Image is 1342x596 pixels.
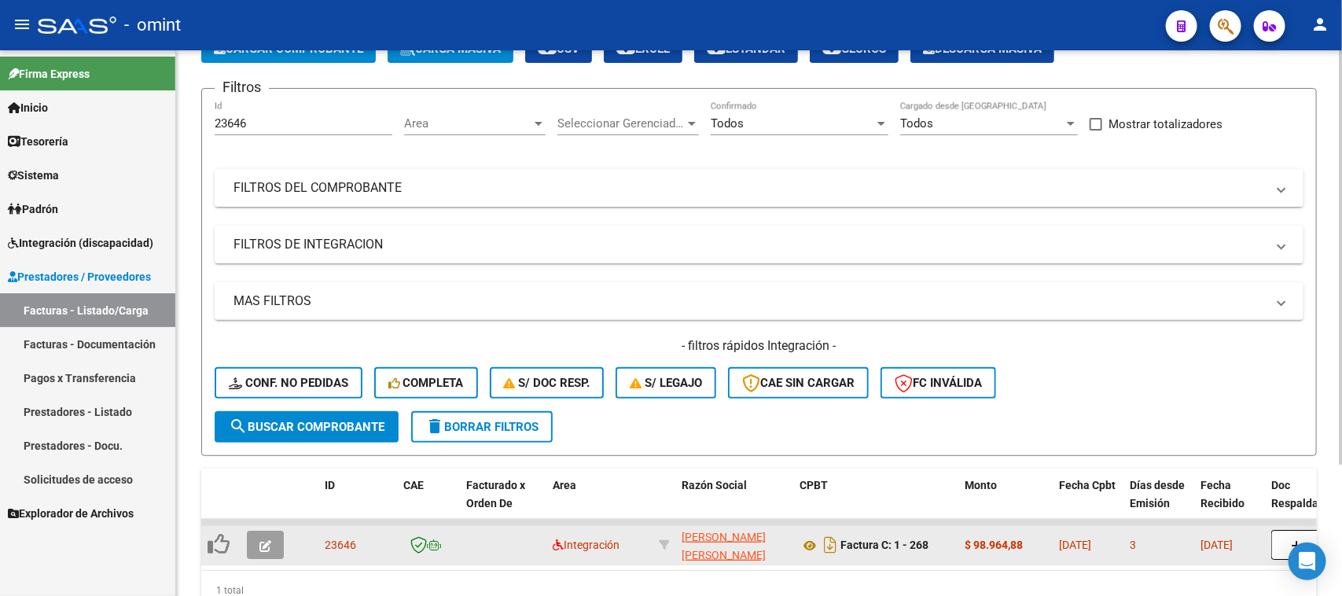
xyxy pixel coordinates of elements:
button: Conf. no pedidas [215,367,362,399]
span: FC Inválida [895,376,982,390]
span: 3 [1130,539,1136,551]
div: Open Intercom Messenger [1289,543,1326,580]
strong: $ 98.964,88 [965,539,1023,551]
span: Completa [388,376,464,390]
mat-icon: search [229,417,248,436]
span: Area [404,116,531,131]
span: Integración [553,539,620,551]
span: [DATE] [1059,539,1091,551]
span: CSV [538,42,579,56]
mat-expansion-panel-header: MAS FILTROS [215,282,1303,320]
span: Todos [711,116,744,131]
datatable-header-cell: CPBT [793,469,958,538]
span: Conf. no pedidas [229,376,348,390]
span: - omint [124,8,181,42]
span: Días desde Emisión [1130,479,1185,510]
datatable-header-cell: Area [546,469,653,538]
mat-expansion-panel-header: FILTROS DEL COMPROBANTE [215,169,1303,207]
mat-panel-title: MAS FILTROS [233,292,1266,310]
span: Prestadores / Proveedores [8,268,151,285]
button: CAE SIN CARGAR [728,367,869,399]
span: Todos [900,116,933,131]
span: CAE [403,479,424,491]
button: S/ legajo [616,367,716,399]
span: Borrar Filtros [425,420,539,434]
span: 23646 [325,539,356,551]
span: S/ Doc Resp. [504,376,590,390]
datatable-header-cell: Monto [958,469,1053,538]
button: FC Inválida [881,367,996,399]
button: Completa [374,367,478,399]
mat-panel-title: FILTROS DE INTEGRACION [233,236,1266,253]
span: CPBT [800,479,828,491]
span: EXCEL [616,42,670,56]
span: Seleccionar Gerenciador [557,116,685,131]
span: Area [553,479,576,491]
span: Explorador de Archivos [8,505,134,522]
span: Fecha Recibido [1200,479,1245,510]
span: Firma Express [8,65,90,83]
datatable-header-cell: Razón Social [675,469,793,538]
button: Buscar Comprobante [215,411,399,443]
span: Tesorería [8,133,68,150]
datatable-header-cell: CAE [397,469,460,538]
span: Sistema [8,167,59,184]
strong: Factura C: 1 - 268 [840,539,928,552]
mat-panel-title: FILTROS DEL COMPROBANTE [233,179,1266,197]
mat-icon: person [1311,15,1329,34]
span: CAE SIN CARGAR [742,376,855,390]
div: 27422895480 [682,528,787,561]
datatable-header-cell: ID [318,469,397,538]
span: S/ legajo [630,376,702,390]
datatable-header-cell: Fecha Recibido [1194,469,1265,538]
span: ID [325,479,335,491]
span: [PERSON_NAME] [PERSON_NAME] [682,531,766,561]
mat-icon: menu [13,15,31,34]
mat-expansion-panel-header: FILTROS DE INTEGRACION [215,226,1303,263]
span: Inicio [8,99,48,116]
span: Razón Social [682,479,747,491]
span: [DATE] [1200,539,1233,551]
datatable-header-cell: Facturado x Orden De [460,469,546,538]
span: Doc Respaldatoria [1271,479,1342,510]
button: Borrar Filtros [411,411,553,443]
span: Padrón [8,201,58,218]
datatable-header-cell: Fecha Cpbt [1053,469,1123,538]
span: Monto [965,479,997,491]
span: Buscar Comprobante [229,420,384,434]
h4: - filtros rápidos Integración - [215,337,1303,355]
span: Gecros [822,42,886,56]
span: Fecha Cpbt [1059,479,1116,491]
span: Mostrar totalizadores [1109,115,1223,134]
button: S/ Doc Resp. [490,367,605,399]
span: Integración (discapacidad) [8,234,153,252]
h3: Filtros [215,76,269,98]
mat-icon: delete [425,417,444,436]
span: Facturado x Orden De [466,479,525,510]
datatable-header-cell: Días desde Emisión [1123,469,1194,538]
i: Descargar documento [820,532,840,557]
span: Estandar [707,42,785,56]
